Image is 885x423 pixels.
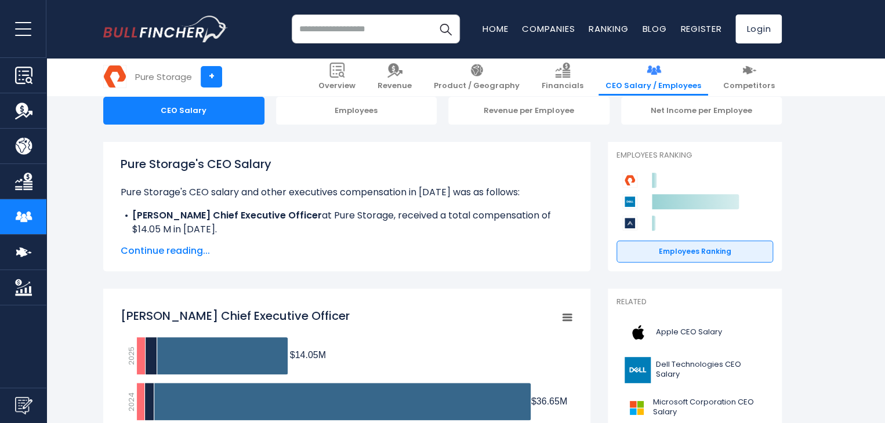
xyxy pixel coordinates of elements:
[535,58,590,96] a: Financials
[623,319,652,345] img: AAPL logo
[135,70,192,83] div: Pure Storage
[483,23,508,35] a: Home
[656,327,722,337] span: Apple CEO Salary
[311,58,362,96] a: Overview
[427,58,527,96] a: Product / Geography
[623,395,650,421] img: MSFT logo
[126,347,137,365] text: 2025
[378,81,412,91] span: Revenue
[121,155,573,173] h1: Pure Storage's CEO Salary
[622,194,637,209] img: Dell Technologies competitors logo
[680,23,721,35] a: Register
[431,14,460,43] button: Search
[542,81,583,91] span: Financials
[121,308,350,324] tspan: [PERSON_NAME] Chief Executive Officer
[201,66,222,87] a: +
[656,360,766,380] span: Dell Technologies CEO Salary
[616,354,773,386] a: Dell Technologies CEO Salary
[448,97,610,125] div: Revenue per Employee
[121,185,573,199] p: Pure Storage's CEO salary and other executives compensation in [DATE] was as follows:
[522,23,575,35] a: Companies
[623,357,652,383] img: DELL logo
[616,240,773,262] a: Employees Ranking
[121,244,573,258] span: Continue reading...
[318,81,356,91] span: Overview
[716,58,782,96] a: Competitors
[642,23,666,35] a: Blog
[104,65,126,87] img: PSTG logo
[605,81,701,91] span: CEO Salary / Employees
[622,173,637,188] img: Pure Storage competitors logo
[735,14,782,43] a: Login
[599,58,708,96] a: CEO Salary / Employees
[434,81,520,91] span: Product / Geography
[276,97,437,125] div: Employees
[103,16,228,42] img: bullfincher logo
[621,97,782,125] div: Net Income per Employee
[121,209,573,236] li: at Pure Storage, received a total compensation of $14.05 M in [DATE].
[616,316,773,348] a: Apple CEO Salary
[616,297,773,307] p: Related
[616,151,773,161] p: Employees Ranking
[531,396,567,406] tspan: $36.65M
[622,216,637,231] img: Arista Networks competitors logo
[290,350,326,360] tspan: $14.05M
[103,16,228,42] a: Go to homepage
[126,392,137,411] text: 2024
[589,23,628,35] a: Ranking
[132,209,322,222] b: [PERSON_NAME] Chief Executive Officer
[371,58,419,96] a: Revenue
[653,398,766,417] span: Microsoft Corporation CEO Salary
[723,81,775,91] span: Competitors
[103,97,264,125] div: CEO Salary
